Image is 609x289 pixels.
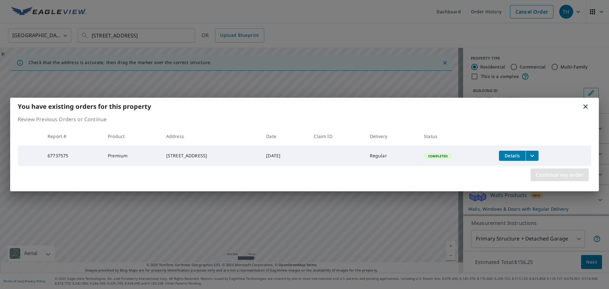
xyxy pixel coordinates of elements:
button: filesDropdownBtn-67737575 [526,151,539,161]
p: Review Previous Orders or Continue [18,115,591,123]
th: Report # [43,127,103,146]
td: Premium [103,146,161,166]
th: Delivery [365,127,419,146]
td: Regular [365,146,419,166]
th: Address [161,127,261,146]
th: Date [261,127,309,146]
b: You have existing orders for this property [18,102,151,111]
button: Continue my order [531,168,589,181]
span: Completed [424,154,451,158]
span: Continue my order [536,170,584,179]
td: 67737575 [43,146,103,166]
th: Status [419,127,494,146]
td: [DATE] [261,146,309,166]
th: Product [103,127,161,146]
span: Details [503,153,522,159]
button: detailsBtn-67737575 [499,151,526,161]
th: Claim ID [309,127,364,146]
div: [STREET_ADDRESS] [166,153,256,159]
